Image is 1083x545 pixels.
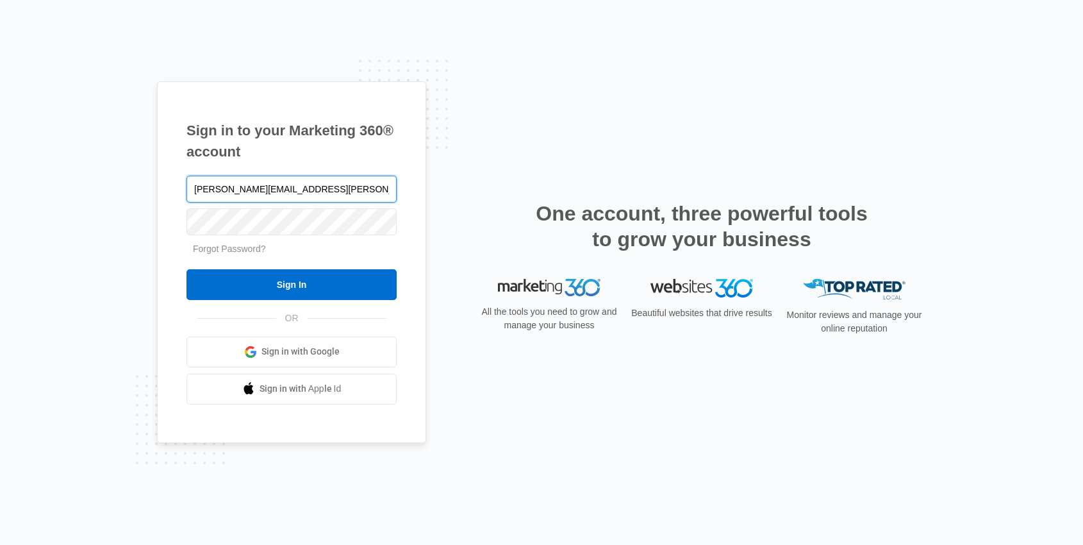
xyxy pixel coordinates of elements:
h2: One account, three powerful tools to grow your business [532,201,872,252]
span: OR [276,312,308,325]
h1: Sign in to your Marketing 360® account [186,120,397,162]
p: Monitor reviews and manage your online reputation [782,308,926,335]
p: All the tools you need to grow and manage your business [477,305,621,332]
p: Beautiful websites that drive results [630,306,773,320]
input: Email [186,176,397,203]
img: Websites 360 [650,279,753,298]
a: Forgot Password? [193,244,266,254]
img: Top Rated Local [803,279,905,300]
span: Sign in with Google [261,345,340,358]
a: Sign in with Apple Id [186,374,397,405]
a: Sign in with Google [186,337,397,367]
img: Marketing 360 [498,279,600,297]
input: Sign In [186,269,397,300]
span: Sign in with Apple Id [260,382,342,396]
